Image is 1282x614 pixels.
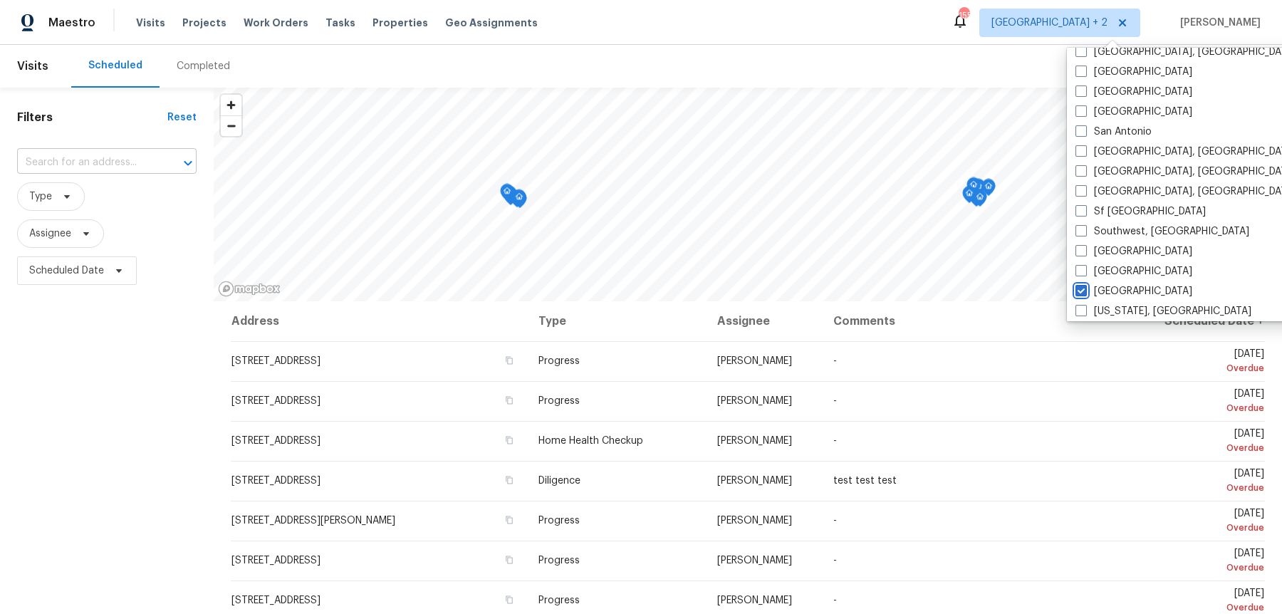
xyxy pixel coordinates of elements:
[372,16,428,30] span: Properties
[973,189,987,212] div: Map marker
[538,476,580,486] span: Diligence
[1075,284,1192,298] label: [GEOGRAPHIC_DATA]
[503,354,516,367] button: Copy Address
[503,514,516,526] button: Copy Address
[1075,85,1192,99] label: [GEOGRAPHIC_DATA]
[231,396,320,406] span: [STREET_ADDRESS]
[1075,105,1192,119] label: [GEOGRAPHIC_DATA]
[538,595,580,605] span: Progress
[717,356,792,366] span: [PERSON_NAME]
[717,396,792,406] span: [PERSON_NAME]
[717,436,792,446] span: [PERSON_NAME]
[17,110,167,125] h1: Filters
[218,281,281,297] a: Mapbox homepage
[538,436,643,446] span: Home Health Checkup
[231,595,320,605] span: [STREET_ADDRESS]
[17,152,157,174] input: Search for an address...
[1075,125,1152,139] label: San Antonio
[1144,361,1264,375] div: Overdue
[1144,509,1264,535] span: [DATE]
[510,190,524,212] div: Map marker
[231,301,527,341] th: Address
[1144,349,1264,375] span: [DATE]
[1144,401,1264,415] div: Overdue
[231,436,320,446] span: [STREET_ADDRESS]
[833,396,837,406] span: -
[966,177,981,199] div: Map marker
[29,189,52,204] span: Type
[538,556,580,566] span: Progress
[1144,429,1264,455] span: [DATE]
[167,110,197,125] div: Reset
[177,59,230,73] div: Completed
[538,396,580,406] span: Progress
[178,153,198,173] button: Open
[182,16,226,30] span: Projects
[538,356,580,366] span: Progress
[833,516,837,526] span: -
[833,356,837,366] span: -
[717,516,792,526] span: [PERSON_NAME]
[214,88,1282,301] canvas: Map
[1075,204,1206,219] label: Sf [GEOGRAPHIC_DATA]
[717,476,792,486] span: [PERSON_NAME]
[962,186,976,208] div: Map marker
[503,434,516,447] button: Copy Address
[959,9,969,23] div: 155
[1144,561,1264,575] div: Overdue
[512,189,526,212] div: Map marker
[1144,548,1264,575] span: [DATE]
[833,436,837,446] span: -
[48,16,95,30] span: Maestro
[445,16,538,30] span: Geo Assignments
[1075,264,1192,279] label: [GEOGRAPHIC_DATA]
[717,595,792,605] span: [PERSON_NAME]
[136,16,165,30] span: Visits
[500,184,514,206] div: Map marker
[822,301,1132,341] th: Comments
[1144,469,1264,495] span: [DATE]
[221,115,241,136] button: Zoom out
[833,595,837,605] span: -
[1075,224,1249,239] label: Southwest, [GEOGRAPHIC_DATA]
[1144,389,1264,415] span: [DATE]
[29,227,71,241] span: Assignee
[1144,441,1264,455] div: Overdue
[527,301,707,341] th: Type
[1075,244,1192,259] label: [GEOGRAPHIC_DATA]
[1144,481,1264,495] div: Overdue
[29,264,104,278] span: Scheduled Date
[1075,304,1251,318] label: [US_STATE], [GEOGRAPHIC_DATA]
[833,476,897,486] span: test test test
[538,516,580,526] span: Progress
[221,116,241,136] span: Zoom out
[231,516,395,526] span: [STREET_ADDRESS][PERSON_NAME]
[1132,301,1265,341] th: Scheduled Date ↑
[503,553,516,566] button: Copy Address
[991,16,1108,30] span: [GEOGRAPHIC_DATA] + 2
[717,556,792,566] span: [PERSON_NAME]
[981,179,996,201] div: Map marker
[88,58,142,73] div: Scheduled
[503,394,516,407] button: Copy Address
[833,556,837,566] span: -
[1174,16,1261,30] span: [PERSON_NAME]
[231,356,320,366] span: [STREET_ADDRESS]
[221,95,241,115] button: Zoom in
[1075,65,1192,79] label: [GEOGRAPHIC_DATA]
[17,51,48,82] span: Visits
[231,476,320,486] span: [STREET_ADDRESS]
[503,593,516,606] button: Copy Address
[231,556,320,566] span: [STREET_ADDRESS]
[325,18,355,28] span: Tasks
[706,301,822,341] th: Assignee
[1144,521,1264,535] div: Overdue
[503,474,516,486] button: Copy Address
[244,16,308,30] span: Work Orders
